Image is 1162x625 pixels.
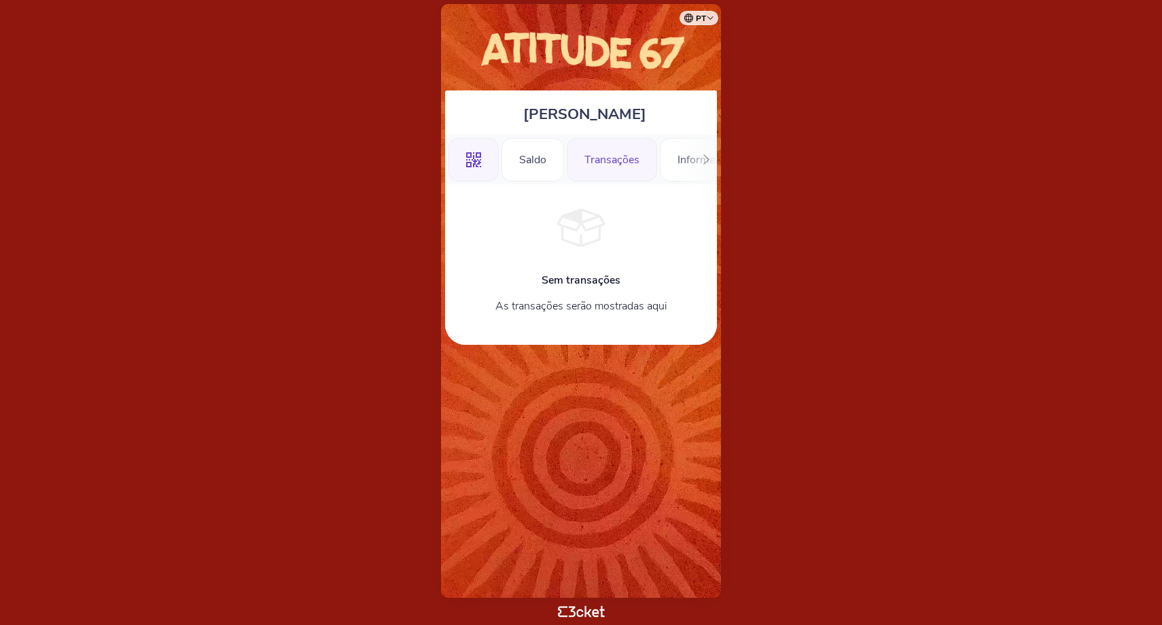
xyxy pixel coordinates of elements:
[452,299,710,314] p: As transações serão mostradas aqui
[501,151,564,166] a: Saldo
[660,151,755,166] a: Informações
[523,104,646,124] span: [PERSON_NAME]
[501,138,564,182] div: Saldo
[660,138,755,182] div: Informações
[452,273,710,288] h4: Sem transações
[567,151,657,166] a: Transações
[567,138,657,182] div: Transações
[452,18,710,84] img: ATITUDE 67 — CASA YALA, PORTO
